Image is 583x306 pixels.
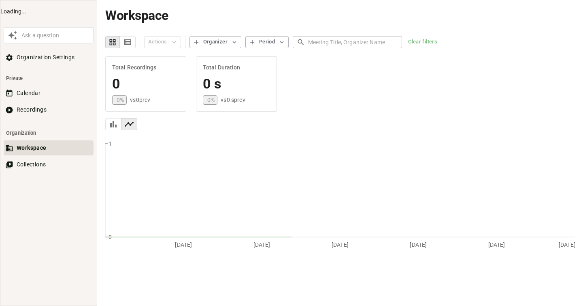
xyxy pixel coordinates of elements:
[332,241,349,248] tspan: [DATE]
[19,31,91,40] div: Ask a question
[4,125,94,140] li: Organization
[175,241,192,248] tspan: [DATE]
[559,241,576,248] tspan: [DATE]
[109,233,112,240] tspan: 0
[4,71,94,86] li: Private
[105,8,575,23] h1: Workspace
[203,75,270,93] h4: 0 s
[221,96,245,104] p: vs 0 s prev
[488,241,505,248] tspan: [DATE]
[4,157,94,172] button: Collections
[4,50,94,65] button: Organization Settings
[6,28,19,42] button: Awesile Icon
[109,140,112,147] tspan: 1
[4,140,94,155] button: Workspace
[253,241,270,248] tspan: [DATE]
[203,63,270,72] h6: Total Duration
[130,96,150,104] p: vs 0 prev
[117,96,124,104] p: 0 %
[112,63,179,72] h6: Total Recordings
[0,7,97,16] div: Loading...
[406,36,439,48] button: Clear filters
[245,36,289,48] button: Period
[203,37,228,47] div: Organizer
[4,102,94,117] button: Recordings
[410,241,427,248] tspan: [DATE]
[308,34,402,50] input: Meeting Title, Organizer Name
[4,86,94,101] button: Calendar
[207,96,215,104] p: 0 %
[259,37,275,47] div: Period
[112,75,179,93] h4: 0
[189,36,241,48] button: Organizer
